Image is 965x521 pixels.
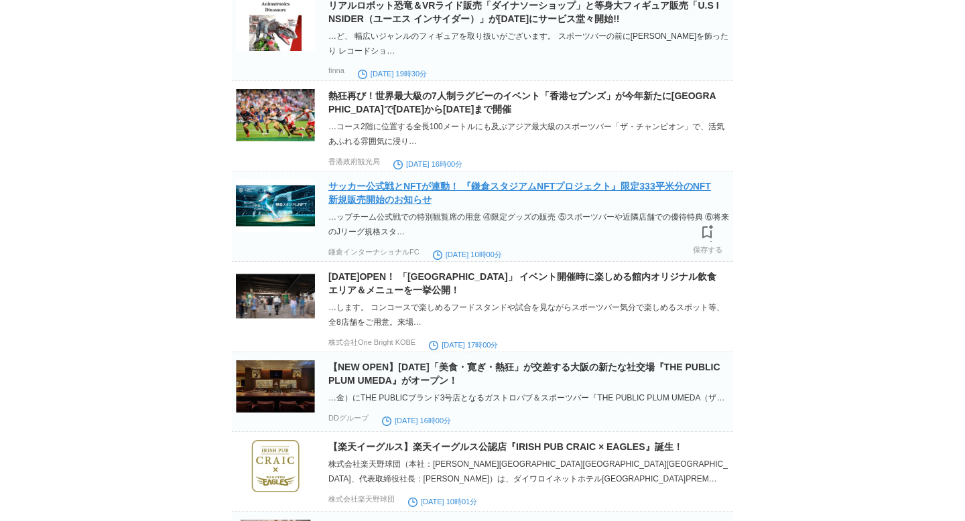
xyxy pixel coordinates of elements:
img: 86732-79-07e537172cbf6c87a61b04f58ff4ed5d-1006x566.jpg [236,270,315,322]
time: [DATE] 16時00分 [393,160,462,168]
img: 10540-80-b351e44f49e60cc3a518c1cab6059396-1200x800.jpg [236,89,315,141]
img: 7303-1584-bf2071a9bc6f9dd630bae1d3590ed2ec-1268x845.jpg [236,360,315,413]
time: [DATE] 10時01分 [408,498,477,506]
div: …金）にTHE PUBLICブランド3号店となるガストロパブ＆スポーツバー『THE PUBLIC PLUM UMEDA（ザ… [328,390,730,405]
img: 61950-147-2f4f5ab24879da5883051e592b6cff78-1440x750.jpg [236,179,315,232]
p: 株式会社楽天野球団 [328,494,395,504]
p: finna [328,66,344,74]
a: 【NEW OPEN】[DATE]「美食・寛ぎ・熱狂」が交差する大阪の新たな社交場『THE PUBLIC PLUM UMEDA』がオープン！ [328,362,720,386]
a: 熱狂再び！世界最大級の7人制ラグビーのイベント「香港セブンズ」が今年新たに[GEOGRAPHIC_DATA]で[DATE]から[DATE]まで開催 [328,90,716,115]
div: …コース2階に位置する全長100メートルにも及ぶアジア最大級のスポーツバー「ザ・チャンピオン」で、活気あふれる雰囲気に浸り… [328,119,730,149]
a: 【楽天イーグルス】楽天イーグルス公認店『IRISH PUB CRAIC × EAGLES』誕生！ [328,441,683,452]
p: 鎌倉インターナショナルFC [328,247,420,257]
div: …します。 コンコースで楽しめるフードスタンドや試合を見ながらスポーツバー気分で楽しめるスポット等、全8店舗をご用意。来場… [328,300,730,329]
p: 香港政府観光局 [328,157,380,167]
p: 株式会社One Bright KOBE [328,338,415,348]
img: 37175-604-b2948e362c410efa641b79684ce4428b-785x860.jpg [236,440,315,492]
a: サッカー公式戦とNFTが連動！ 『鎌倉スタジアムNFTプロジェクト』限定333平米分のNFT 新規販売開始のお知らせ [328,181,711,205]
time: [DATE] 17時00分 [429,341,498,349]
a: [DATE]OPEN！ 「[GEOGRAPHIC_DATA]」 イベント開催時に楽しめる館内オリジナル飲食エリア＆メニューを一挙公開！ [328,271,716,295]
div: …ップチーム公式戦での特別観覧席の用意 ④限定グッズの販売 ⑤スポーツバーや近隣店舗での優待特典 ⑥将来のJリーグ規格スタ… [328,210,730,239]
div: …ど、 幅広いジャンルのフィギュアを取り扱いがございます。 スポーツバーの前に[PERSON_NAME]を飾ったり レコードショ… [328,29,730,58]
time: [DATE] 19時30分 [358,70,427,78]
a: 保存する [693,221,722,254]
time: [DATE] 10時00分 [433,250,502,258]
time: [DATE] 16時00分 [382,417,451,425]
p: DDグループ [328,413,369,423]
div: 株式会社楽天野球団（本社：[PERSON_NAME][GEOGRAPHIC_DATA][GEOGRAPHIC_DATA][GEOGRAPHIC_DATA]、代表取締役社長：[PERSON_NAM... [328,457,730,486]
